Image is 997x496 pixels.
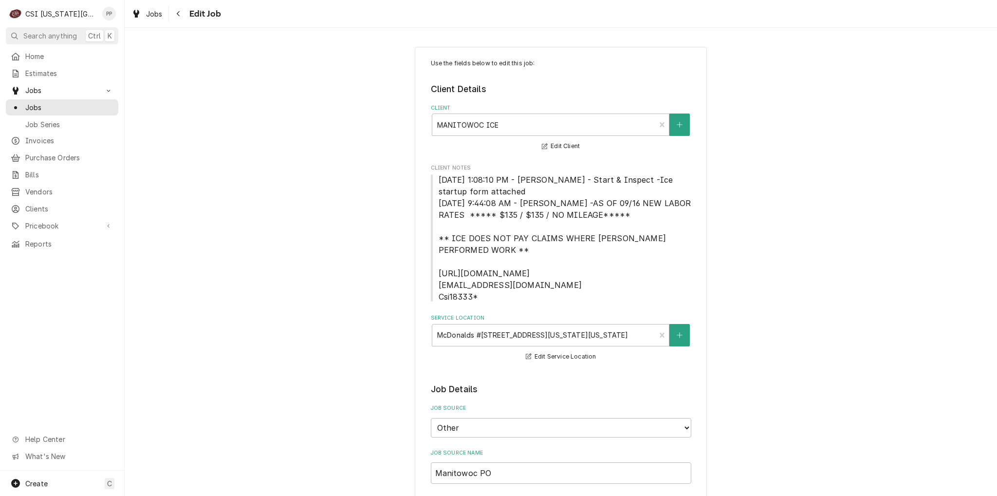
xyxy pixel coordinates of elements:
[6,116,118,133] a: Job Series
[25,68,113,78] span: Estimates
[6,236,118,252] a: Reports
[6,65,118,81] a: Estimates
[146,9,163,19] span: Jobs
[25,9,97,19] div: CSI [US_STATE][GEOGRAPHIC_DATA]
[431,449,691,484] div: Job Source Name
[25,434,112,444] span: Help Center
[431,83,691,95] legend: Client Details
[88,31,101,41] span: Ctrl
[25,102,113,113] span: Jobs
[439,175,694,302] span: [DATE] 1:08:10 PM - [PERSON_NAME] - Start & Inspect -Ice startup form attached [DATE] 9:44:08 AM ...
[25,51,113,61] span: Home
[25,135,113,146] span: Invoices
[25,479,48,488] span: Create
[431,59,691,68] p: Use the fields below to edit this job:
[540,140,581,153] button: Edit Client
[108,31,112,41] span: K
[431,404,691,437] div: Job Source
[677,332,683,339] svg: Create New Location
[9,7,22,20] div: CSI Kansas City's Avatar
[25,153,113,163] span: Purchase Orders
[6,201,118,217] a: Clients
[171,6,186,21] button: Navigate back
[25,170,113,180] span: Bills
[23,31,77,41] span: Search anything
[25,239,113,249] span: Reports
[186,7,221,20] span: Edit Job
[431,314,691,322] label: Service Location
[431,104,691,153] div: Client
[107,478,112,489] span: C
[25,85,99,95] span: Jobs
[102,7,116,20] div: PP
[6,448,118,464] a: Go to What's New
[431,404,691,412] label: Job Source
[6,133,118,149] a: Invoices
[25,451,112,461] span: What's New
[669,324,690,346] button: Create New Location
[6,167,118,183] a: Bills
[431,164,691,302] div: Client Notes
[102,7,116,20] div: Philip Potter's Avatar
[677,121,683,128] svg: Create New Client
[431,314,691,362] div: Service Location
[6,184,118,200] a: Vendors
[431,174,691,303] span: Client Notes
[669,114,690,136] button: Create New Client
[431,164,691,172] span: Client Notes
[9,7,22,20] div: C
[6,431,118,447] a: Go to Help Center
[524,351,598,363] button: Edit Service Location
[25,204,113,214] span: Clients
[6,218,118,234] a: Go to Pricebook
[25,221,99,231] span: Pricebook
[6,48,118,64] a: Home
[25,119,113,130] span: Job Series
[6,27,118,44] button: Search anythingCtrlK
[6,150,118,166] a: Purchase Orders
[431,104,691,112] label: Client
[431,383,691,396] legend: Job Details
[128,6,166,22] a: Jobs
[431,449,691,457] label: Job Source Name
[6,82,118,98] a: Go to Jobs
[25,187,113,197] span: Vendors
[6,99,118,115] a: Jobs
